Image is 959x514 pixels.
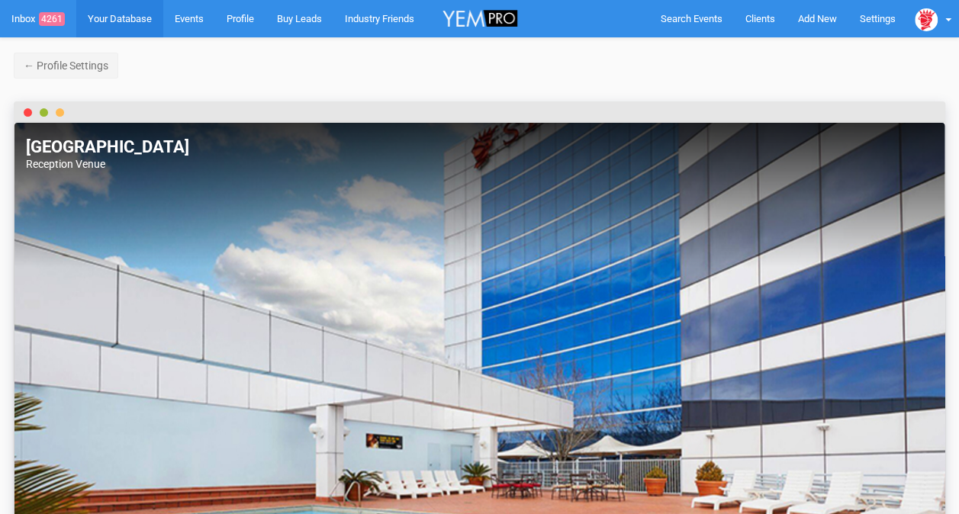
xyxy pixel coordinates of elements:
span: Clients [745,13,775,24]
span: Search Events [661,13,722,24]
h1: [GEOGRAPHIC_DATA] [26,138,933,156]
span: 4261 [39,12,65,26]
div: Reception Venue [26,156,933,172]
span: Add New [798,13,837,24]
img: knight-head-160.jpg [915,8,938,31]
a: ← Profile Settings [14,53,118,79]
